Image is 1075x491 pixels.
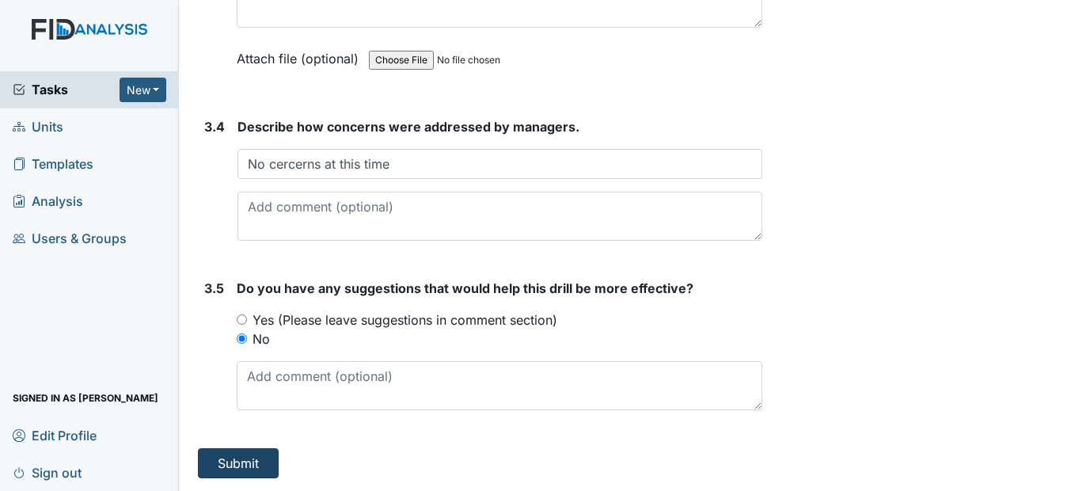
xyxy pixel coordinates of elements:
label: 3.5 [204,279,224,298]
label: Attach file (optional) [237,40,365,68]
button: Submit [198,448,279,478]
span: Edit Profile [13,423,97,447]
span: Analysis [13,189,83,214]
span: Units [13,115,63,139]
span: Describe how concerns were addressed by managers. [237,119,579,135]
button: New [120,78,167,102]
span: Do you have any suggestions that would help this drill be more effective? [237,280,693,296]
label: No [253,329,270,348]
span: Templates [13,152,93,177]
span: Users & Groups [13,226,127,251]
span: Signed in as [PERSON_NAME] [13,386,158,410]
a: Tasks [13,80,120,99]
label: 3.4 [204,117,225,136]
label: Yes (Please leave suggestions in comment section) [253,310,557,329]
input: No [237,333,247,344]
input: Yes (Please leave suggestions in comment section) [237,314,247,325]
span: Sign out [13,460,82,485]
